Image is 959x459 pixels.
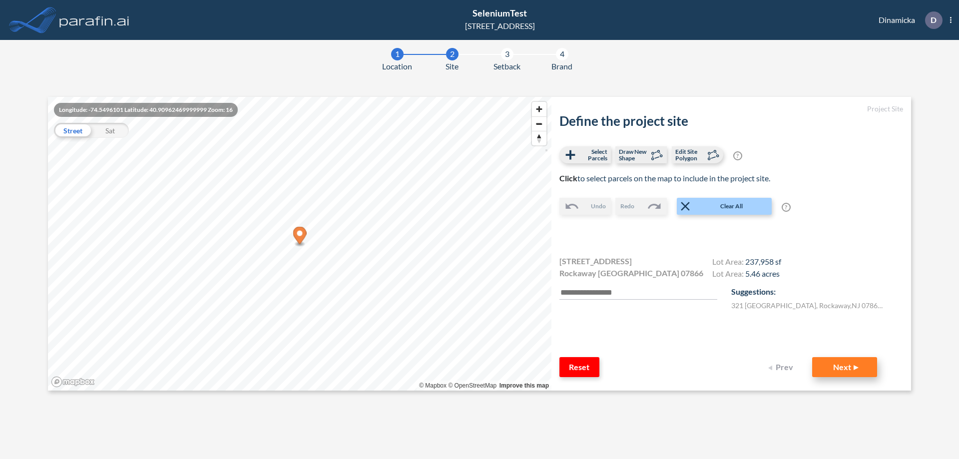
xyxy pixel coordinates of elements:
div: 4 [556,48,568,60]
a: Mapbox [419,382,447,389]
span: 237,958 sf [745,257,781,266]
span: SeleniumTest [473,7,527,18]
h4: Lot Area: [712,257,781,269]
button: Zoom in [532,102,546,116]
button: Prev [762,357,802,377]
span: Edit Site Polygon [675,148,705,161]
p: D [931,15,937,24]
span: Redo [620,202,634,211]
div: 3 [501,48,513,60]
button: Undo [559,198,611,215]
span: Zoom out [532,117,546,131]
span: Location [382,60,412,72]
h5: Project Site [559,105,903,113]
canvas: Map [48,97,551,391]
button: Zoom out [532,116,546,131]
button: Redo [615,198,667,215]
span: ? [782,203,791,212]
label: 321 [GEOGRAPHIC_DATA] , Rockaway , NJ 07866 , US [731,300,886,311]
span: to select parcels on the map to include in the project site. [559,173,770,183]
h4: Lot Area: [712,269,781,281]
div: Longitude: -74.5496101 Latitude: 40.90962469999999 Zoom: 16 [54,103,238,117]
span: Clear All [693,202,771,211]
a: Mapbox homepage [51,376,95,388]
span: [STREET_ADDRESS] [559,255,632,267]
span: Setback [493,60,520,72]
a: Improve this map [499,382,549,389]
div: Sat [91,123,129,138]
div: 2 [446,48,459,60]
button: Reset bearing to north [532,131,546,145]
div: [STREET_ADDRESS] [465,20,535,32]
button: Clear All [677,198,772,215]
span: Select Parcels [578,148,607,161]
span: ? [733,151,742,160]
div: 1 [391,48,404,60]
p: Suggestions: [731,286,903,298]
img: logo [57,10,131,30]
span: Undo [591,202,606,211]
button: Next [812,357,877,377]
a: OpenStreetMap [448,382,496,389]
h2: Define the project site [559,113,903,129]
div: Dinamicka [864,11,952,29]
span: 5.46 acres [745,269,780,278]
b: Click [559,173,577,183]
span: Site [446,60,459,72]
span: Draw New Shape [619,148,648,161]
span: Brand [551,60,572,72]
div: Street [54,123,91,138]
button: Reset [559,357,599,377]
span: Rockaway [GEOGRAPHIC_DATA] 07866 [559,267,703,279]
div: Map marker [293,227,307,247]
